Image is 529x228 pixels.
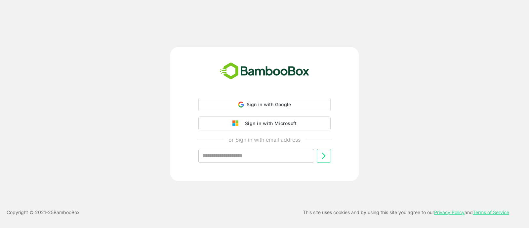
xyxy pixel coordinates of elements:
div: Sign in with Google [198,98,331,111]
img: bamboobox [216,60,313,82]
a: Terms of Service [473,209,509,215]
span: Sign in with Google [247,102,291,107]
div: Sign in with Microsoft [242,119,297,128]
p: Copyright © 2021- 25 BambooBox [7,208,80,216]
button: Sign in with Microsoft [198,116,331,130]
a: Privacy Policy [434,209,465,215]
p: This site uses cookies and by using this site you agree to our and [303,208,509,216]
img: google [232,120,242,126]
p: or Sign in with email address [228,136,301,144]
